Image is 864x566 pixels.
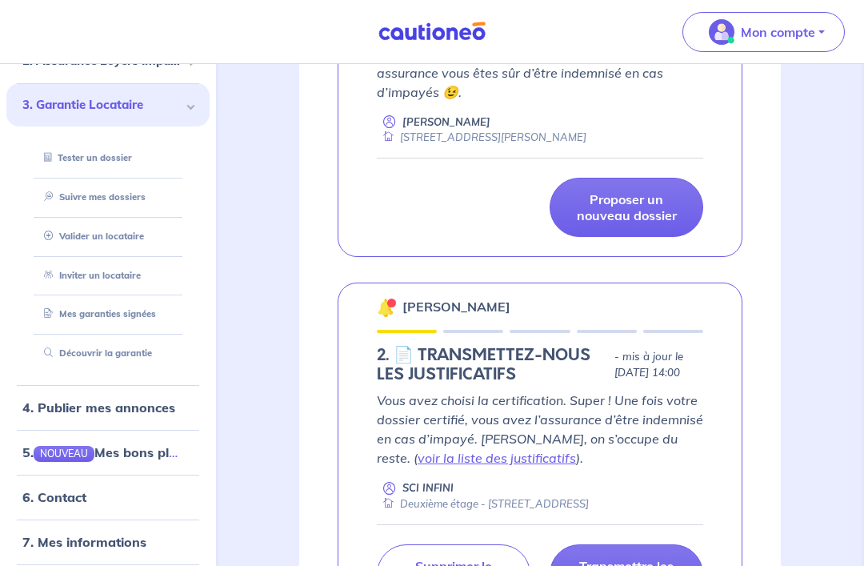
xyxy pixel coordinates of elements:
[22,399,175,415] a: 4. Publier mes annonces
[38,152,132,163] a: Tester un dossier
[26,340,190,367] div: Découvrir la garantie
[6,82,210,126] div: 3. Garantie Locataire
[402,297,510,316] p: [PERSON_NAME]
[38,191,146,203] a: Suivre mes dossiers
[6,436,210,468] div: 5.NOUVEAUMes bons plans
[38,269,141,280] a: Inviter un locataire
[22,534,146,550] a: 7. Mes informations
[26,262,190,288] div: Inviter un locataire
[22,444,191,460] a: 5.NOUVEAUMes bons plans
[6,526,210,558] div: 7. Mes informations
[377,298,396,317] img: 🔔
[22,489,86,505] a: 6. Contact
[377,346,608,384] h5: 2.︎ 📄 TRANSMETTEZ-NOUS LES JUSTIFICATIFS
[377,391,703,468] p: Vous avez choisi la certification. Super ! Une fois votre dossier certifié, vous avez l’assurance...
[26,145,190,171] div: Tester un dossier
[570,191,683,223] p: Proposer un nouveau dossier
[682,12,845,52] button: illu_account_valid_menu.svgMon compte
[6,391,210,423] div: 4. Publier mes annonces
[22,95,182,114] span: 3. Garantie Locataire
[550,178,703,237] a: Proposer un nouveau dossier
[372,22,492,42] img: Cautioneo
[402,114,490,130] p: [PERSON_NAME]
[38,347,152,359] a: Découvrir la garantie
[402,480,454,496] p: SCI INFINI
[26,301,190,327] div: Mes garanties signées
[377,130,586,145] div: [STREET_ADDRESS][PERSON_NAME]
[26,223,190,249] div: Valider un locataire
[26,184,190,211] div: Suivre mes dossiers
[38,230,144,241] a: Valider un locataire
[377,496,589,512] div: Deuxième étage - [STREET_ADDRESS]
[6,481,210,513] div: 6. Contact
[614,349,703,381] p: - mis à jour le [DATE] 14:00
[418,450,576,466] a: voir la liste des justificatifs
[377,346,703,384] div: state: DOCUMENTS-IN-PENDING, Context: MORE-THAN-6-MONTHS,CHOOSE-CERTIFICATE,ALONE,LESSOR-DOCUMENTS
[38,308,156,319] a: Mes garanties signées
[741,22,815,42] p: Mon compte
[709,19,734,45] img: illu_account_valid_menu.svg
